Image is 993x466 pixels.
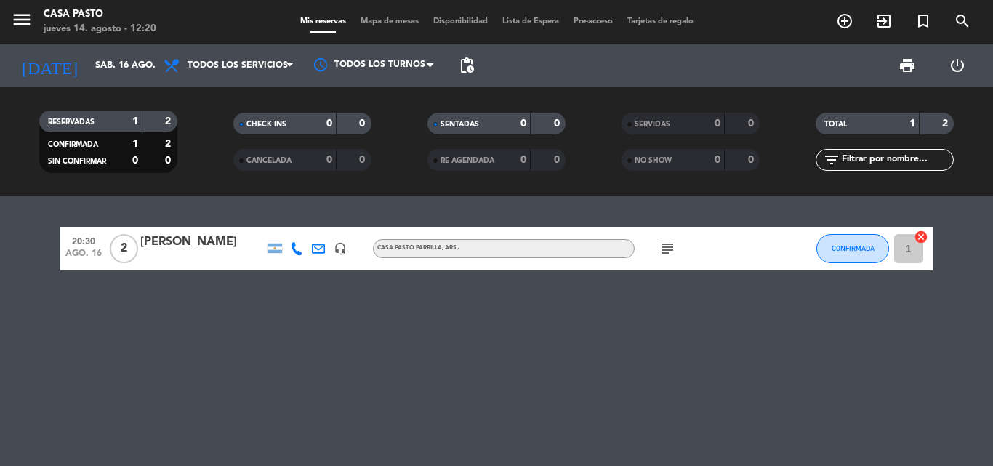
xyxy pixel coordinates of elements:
strong: 0 [326,155,332,165]
span: print [898,57,916,74]
input: Filtrar por nombre... [840,152,953,168]
span: SENTADAS [441,121,479,128]
i: exit_to_app [875,12,893,30]
i: turned_in_not [914,12,932,30]
span: CANCELADA [246,157,292,164]
div: LOG OUT [932,44,982,87]
span: Tarjetas de regalo [620,17,701,25]
span: SERVIDAS [635,121,670,128]
span: Todos los servicios [188,60,288,71]
strong: 0 [359,155,368,165]
strong: 2 [942,118,951,129]
strong: 0 [165,156,174,166]
span: TOTAL [824,121,847,128]
i: subject [659,240,676,257]
span: Disponibilidad [426,17,495,25]
span: Mis reservas [293,17,353,25]
strong: 1 [132,116,138,126]
i: menu [11,9,33,31]
strong: 0 [554,118,563,129]
strong: 0 [326,118,332,129]
span: NO SHOW [635,157,672,164]
i: cancel [914,230,928,244]
span: 2 [110,234,138,263]
i: [DATE] [11,49,88,81]
i: headset_mic [334,242,347,255]
span: RESERVADAS [48,118,95,126]
div: [PERSON_NAME] [140,233,264,252]
span: Lista de Espera [495,17,566,25]
strong: 0 [748,118,757,129]
strong: 2 [165,139,174,149]
strong: 0 [520,118,526,129]
strong: 0 [520,155,526,165]
div: jueves 14. agosto - 12:20 [44,22,156,36]
i: search [954,12,971,30]
span: CASA PASTO PARRILLA [377,245,459,251]
strong: 0 [132,156,138,166]
button: menu [11,9,33,36]
button: CONFIRMADA [816,234,889,263]
span: CONFIRMADA [48,141,98,148]
i: filter_list [823,151,840,169]
strong: 1 [909,118,915,129]
span: SIN CONFIRMAR [48,158,106,165]
strong: 0 [748,155,757,165]
span: CONFIRMADA [832,244,875,252]
div: Casa Pasto [44,7,156,22]
strong: 2 [165,116,174,126]
span: , ARS - [442,245,459,251]
strong: 0 [554,155,563,165]
span: 20:30 [65,232,102,249]
i: add_circle_outline [836,12,853,30]
i: power_settings_new [949,57,966,74]
strong: 1 [132,139,138,149]
span: ago. 16 [65,249,102,265]
span: Pre-acceso [566,17,620,25]
span: pending_actions [458,57,475,74]
span: CHECK INS [246,121,286,128]
span: RE AGENDADA [441,157,494,164]
strong: 0 [715,155,720,165]
span: Mapa de mesas [353,17,426,25]
strong: 0 [715,118,720,129]
strong: 0 [359,118,368,129]
i: arrow_drop_down [135,57,153,74]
